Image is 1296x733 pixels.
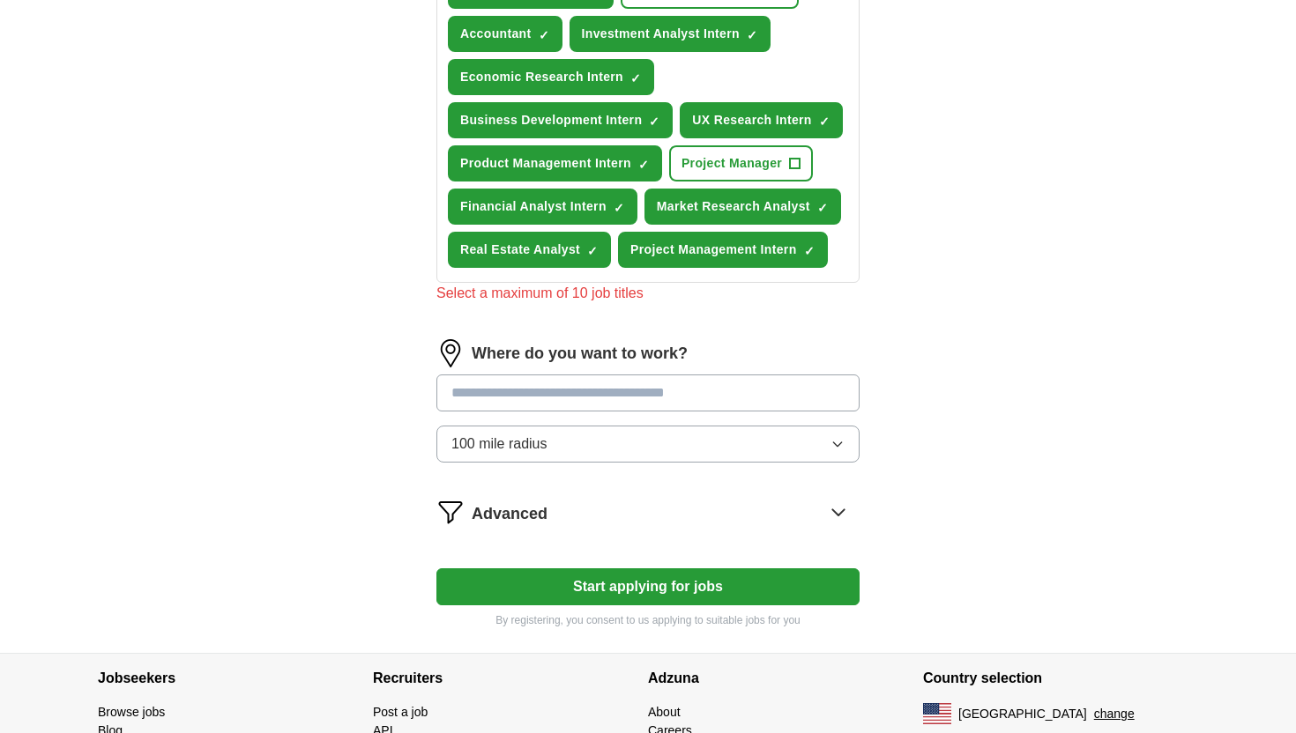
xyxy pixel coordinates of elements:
span: Economic Research Intern [460,68,623,86]
a: Post a job [373,705,428,719]
button: Product Management Intern✓ [448,145,662,181]
span: ✓ [819,115,830,129]
a: Browse jobs [98,705,165,719]
span: Market Research Analyst [657,197,810,216]
span: Project Manager [682,154,782,173]
label: Where do you want to work? [472,342,688,366]
span: ✓ [747,28,757,42]
span: ✓ [817,201,828,215]
button: Investment Analyst Intern✓ [570,16,771,52]
span: Real Estate Analyst [460,241,580,259]
img: US flag [923,703,951,724]
button: Real Estate Analyst✓ [448,232,611,268]
span: Investment Analyst Intern [582,25,740,43]
span: UX Research Intern [692,111,811,130]
div: Select a maximum of 10 job titles [436,283,860,304]
span: ✓ [614,201,624,215]
button: change [1094,705,1135,723]
button: Business Development Intern✓ [448,102,673,138]
a: About [648,705,681,719]
button: Market Research Analyst✓ [644,189,841,225]
button: 100 mile radius [436,426,860,463]
span: 100 mile radius [451,433,547,455]
span: ✓ [630,71,641,85]
span: Accountant [460,25,532,43]
h4: Country selection [923,654,1198,703]
span: Product Management Intern [460,154,631,173]
button: Project Management Intern✓ [618,232,827,268]
span: Project Management Intern [630,241,796,259]
button: Financial Analyst Intern✓ [448,189,637,225]
span: ✓ [587,244,598,258]
span: Financial Analyst Intern [460,197,607,216]
span: ✓ [638,158,649,172]
button: UX Research Intern✓ [680,102,842,138]
img: filter [436,498,465,526]
button: Economic Research Intern✓ [448,59,654,95]
span: Advanced [472,502,547,526]
span: ✓ [649,115,659,129]
p: By registering, you consent to us applying to suitable jobs for you [436,612,860,628]
button: Accountant✓ [448,16,562,52]
img: location.png [436,339,465,367]
span: Business Development Intern [460,111,642,130]
span: ✓ [804,244,815,258]
span: [GEOGRAPHIC_DATA] [958,705,1087,723]
span: ✓ [539,28,549,42]
button: Project Manager [669,145,813,181]
button: Start applying for jobs [436,568,860,605]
